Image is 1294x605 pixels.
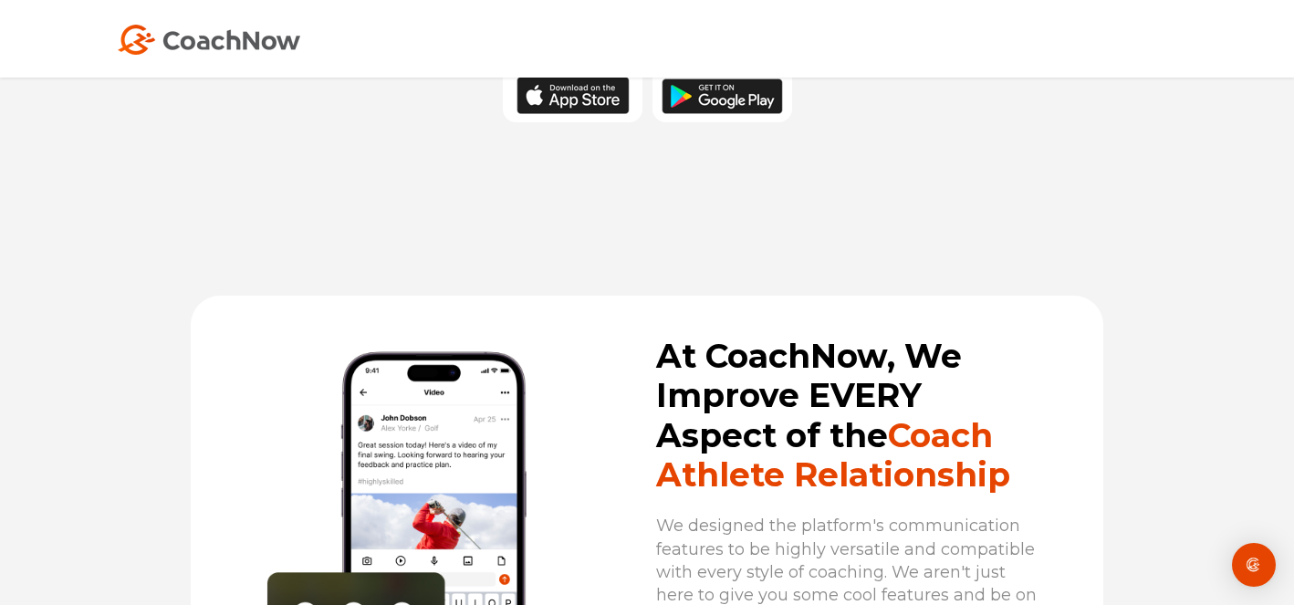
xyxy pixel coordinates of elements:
[118,25,300,55] img: Coach Now
[656,415,1010,495] span: Coach Athlete Relationship
[1232,543,1276,587] div: Open Intercom Messenger
[656,337,1039,495] h2: At CoachNow, We Improve EVERY Aspect of the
